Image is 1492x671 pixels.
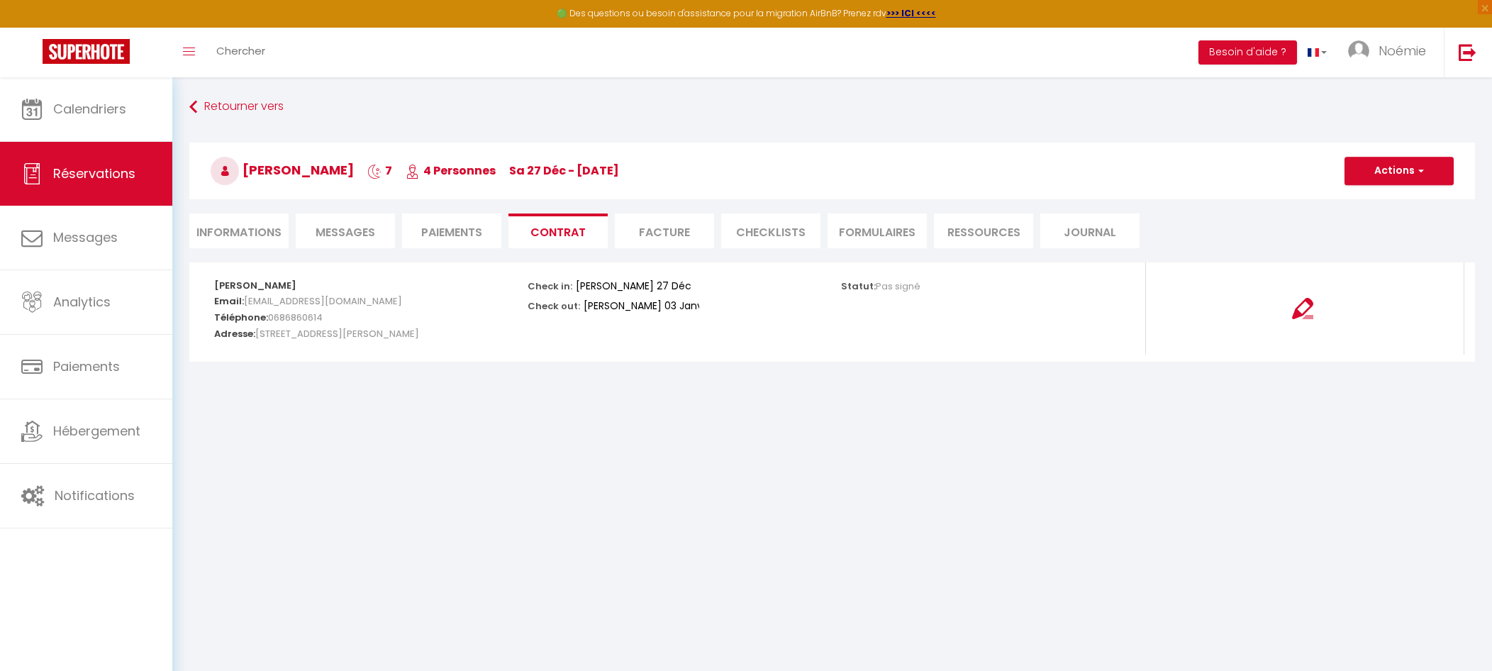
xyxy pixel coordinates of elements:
p: Statut: [841,277,920,293]
span: Analytics [53,293,111,311]
li: Paiements [402,213,501,248]
strong: Adresse: [214,327,255,340]
span: Pas signé [876,279,920,293]
span: sa 27 Déc - [DATE] [509,162,619,179]
a: Chercher [206,28,276,77]
img: signing-contract [1292,298,1313,319]
span: Chercher [216,43,265,58]
button: Besoin d'aide ? [1198,40,1297,65]
span: 0686860614 [268,307,323,328]
p: Check out: [528,296,580,313]
li: Facture [615,213,714,248]
span: Noémie [1379,42,1426,60]
span: Messages [53,228,118,246]
img: logout [1459,43,1476,61]
li: FORMULAIRES [828,213,927,248]
span: [EMAIL_ADDRESS][DOMAIN_NAME] [244,291,402,311]
a: Retourner vers [189,94,1475,120]
img: Super Booking [43,39,130,64]
span: Hébergement [53,422,140,440]
button: Actions [1345,157,1454,185]
li: Journal [1040,213,1140,248]
strong: Téléphone: [214,311,268,324]
a: ... Noémie [1337,28,1444,77]
span: Calendriers [53,100,126,118]
strong: Email: [214,294,244,308]
li: CHECKLISTS [721,213,820,248]
span: Notifications [55,487,135,504]
span: 7 [367,162,392,179]
strong: [PERSON_NAME] [214,279,296,292]
span: 4 Personnes [406,162,496,179]
li: Informations [189,213,289,248]
p: Check in: [528,277,572,293]
img: ... [1348,40,1369,62]
span: Réservations [53,165,135,182]
li: Ressources [934,213,1033,248]
span: Paiements [53,357,120,375]
span: [STREET_ADDRESS][PERSON_NAME] [255,323,419,344]
li: Contrat [508,213,608,248]
span: [PERSON_NAME] [211,161,354,179]
a: >>> ICI <<<< [886,7,936,19]
span: Messages [316,224,375,240]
